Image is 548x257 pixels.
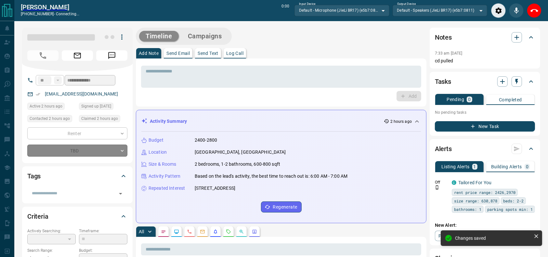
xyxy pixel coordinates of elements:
[390,119,412,124] p: 2 hours ago
[195,185,235,192] p: [STREET_ADDRESS]
[435,231,468,241] a: Property
[198,51,218,56] p: Send Text
[441,164,470,169] p: Listing Alerts
[435,32,452,43] h2: Notes
[187,229,192,234] svg: Calls
[452,180,456,185] div: condos.ca
[527,3,541,18] div: End Call
[239,229,244,234] svg: Opportunities
[166,51,190,56] p: Send Email
[56,12,79,16] span: connecting...
[79,248,127,253] p: Budget:
[226,51,243,56] p: Log Call
[435,58,535,64] p: cd pulled
[455,236,531,241] div: Changes saved
[27,168,127,184] div: Tags
[454,189,515,196] span: rent price range: 2426,2970
[499,97,522,102] p: Completed
[458,180,491,185] a: Tailored For You
[435,185,439,190] svg: Push Notification Only
[30,103,62,109] span: Active 2 hours ago
[141,115,421,127] div: Activity Summary2 hours ago
[139,229,144,234] p: All
[27,209,127,224] div: Criteria
[195,149,286,156] p: [GEOGRAPHIC_DATA], [GEOGRAPHIC_DATA]
[27,248,76,253] p: Search Range:
[149,161,176,168] p: Size & Rooms
[454,206,481,212] span: bathrooms: 1
[149,173,180,180] p: Activity Pattern
[397,2,416,6] label: Output Device
[261,201,302,212] button: Regenerate
[150,118,187,125] p: Activity Summary
[161,229,166,234] svg: Notes
[36,92,40,96] svg: Email Verified
[27,50,59,61] span: Call
[27,145,127,157] div: TBD
[27,171,41,181] h2: Tags
[96,50,127,61] span: Message
[447,97,464,102] p: Pending
[526,164,528,169] p: 0
[435,74,535,89] div: Tasks
[468,97,471,102] p: 0
[454,198,497,204] span: size range: 630,878
[435,108,535,117] p: No pending tasks
[195,137,217,144] p: 2400-2800
[149,149,167,156] p: Location
[139,31,179,42] button: Timeline
[174,229,179,234] svg: Lead Browsing Activity
[195,161,280,168] p: 2 bedrooms, 1-2 bathrooms, 600-800 sqft
[27,127,127,139] div: Renter
[435,121,535,132] button: New Task
[139,51,159,56] p: Add Note
[181,31,228,42] button: Campaigns
[435,141,535,157] div: Alerts
[21,11,79,17] p: [PHONE_NUMBER] -
[79,103,127,112] div: Tue Jul 08 2025
[435,76,451,87] h2: Tasks
[435,179,448,185] p: Off
[27,115,76,124] div: Fri Aug 15 2025
[21,3,79,11] a: [PERSON_NAME]
[116,189,125,198] button: Open
[30,115,70,122] span: Contacted 2 hours ago
[491,164,522,169] p: Building Alerts
[491,3,506,18] div: Audio Settings
[45,91,118,96] a: [EMAIL_ADDRESS][DOMAIN_NAME]
[79,115,127,124] div: Fri Aug 15 2025
[435,144,452,154] h2: Alerts
[81,103,111,109] span: Signed up [DATE]
[487,206,533,212] span: parking spots min: 1
[435,51,463,56] p: 7:33 am [DATE]
[393,5,487,16] div: Default - Speakers (JieLi BR17) (e5b7:0811)
[200,229,205,234] svg: Emails
[509,3,524,18] div: Mute
[27,211,48,222] h2: Criteria
[294,5,389,16] div: Default - Microphone (JieLi BR17) (e5b7:0811)
[435,30,535,45] div: Notes
[252,229,257,234] svg: Agent Actions
[213,229,218,234] svg: Listing Alerts
[81,115,118,122] span: Claimed 2 hours ago
[195,173,347,180] p: Based on the lead's activity, the best time to reach out is: 6:00 AM - 7:00 AM
[503,198,524,204] span: beds: 2-2
[149,185,185,192] p: Repeated Interest
[62,50,93,61] span: Email
[281,3,289,18] p: 0:00
[435,222,535,229] p: New Alert:
[27,103,76,112] div: Fri Aug 15 2025
[149,137,163,144] p: Budget
[79,228,127,234] p: Timeframe:
[299,2,316,6] label: Input Device
[27,228,76,234] p: Actively Searching:
[226,229,231,234] svg: Requests
[474,164,476,169] p: 1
